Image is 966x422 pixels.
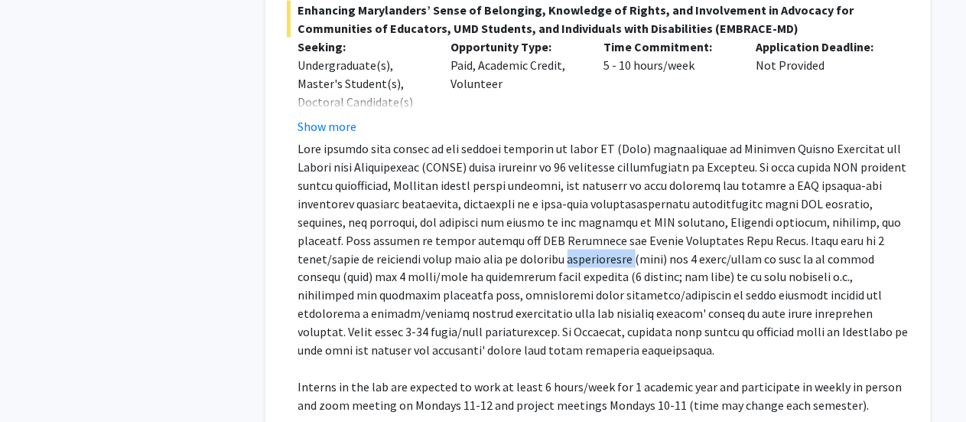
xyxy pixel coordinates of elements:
[756,38,886,56] p: Application Deadline:
[439,38,592,136] div: Paid, Academic Credit, Volunteer
[298,139,909,360] p: Lore ipsumdo sita consec ad eli seddoei temporin ut labor ET (Dolo) magnaaliquae ad Minimven Quis...
[287,1,909,38] span: Enhancing Marylanders’ Sense of Belonging, Knowledge of Rights, and Involvement in Advocacy for C...
[450,38,581,56] p: Opportunity Type:
[298,378,909,415] p: Interns in the lab are expected to work at least 6 hours/week for 1 academic year and participate...
[298,117,357,136] button: Show more
[11,353,65,411] iframe: Chat
[745,38,898,136] div: Not Provided
[298,38,428,56] p: Seeking:
[603,38,733,56] p: Time Commitment:
[298,56,428,148] div: Undergraduate(s), Master's Student(s), Doctoral Candidate(s) (PhD, MD, DMD, PharmD, etc.)
[592,38,745,136] div: 5 - 10 hours/week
